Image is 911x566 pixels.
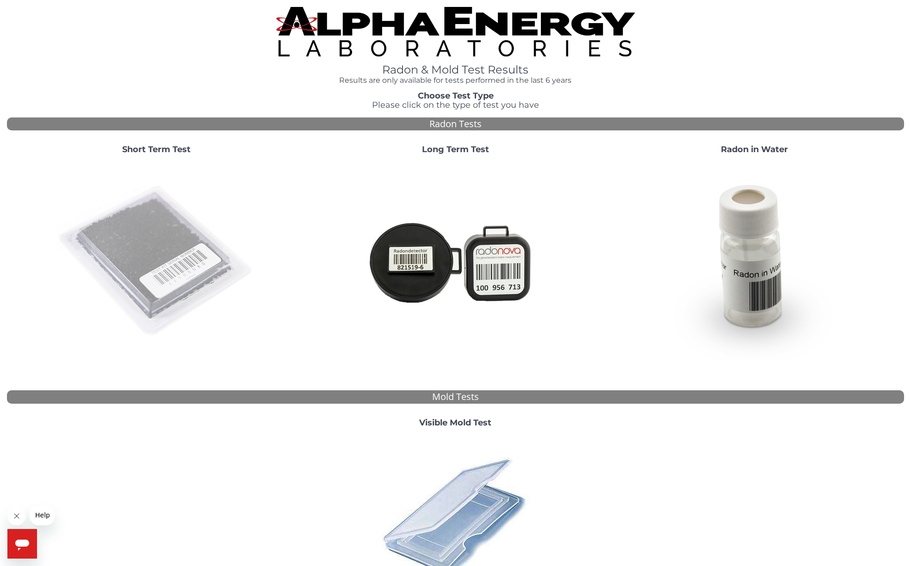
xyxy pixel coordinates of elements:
[7,390,904,404] div: Mold Tests
[372,100,539,110] span: Please click on the type of test you have
[276,64,635,76] h1: Radon & Mold Test Results
[276,76,635,85] h4: Results are only available for tests performed in the last 6 years
[422,144,489,154] strong: Long Term Test
[7,529,37,559] iframe: Button to launch messaging window
[721,144,788,154] strong: Radon in Water
[122,144,191,154] strong: Short Term Test
[276,7,635,56] img: TightCrop.jpg
[655,162,854,361] img: RadoninWater.jpg
[419,418,491,428] strong: Visible Mold Test
[30,505,55,525] iframe: Message from company
[356,162,555,361] img: Radtrak2vsRadtrak3.jpg
[7,507,26,525] iframe: Close message
[57,162,256,361] img: ShortTerm.jpg
[7,117,904,131] div: Radon Tests
[418,91,494,101] strong: Choose Test Type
